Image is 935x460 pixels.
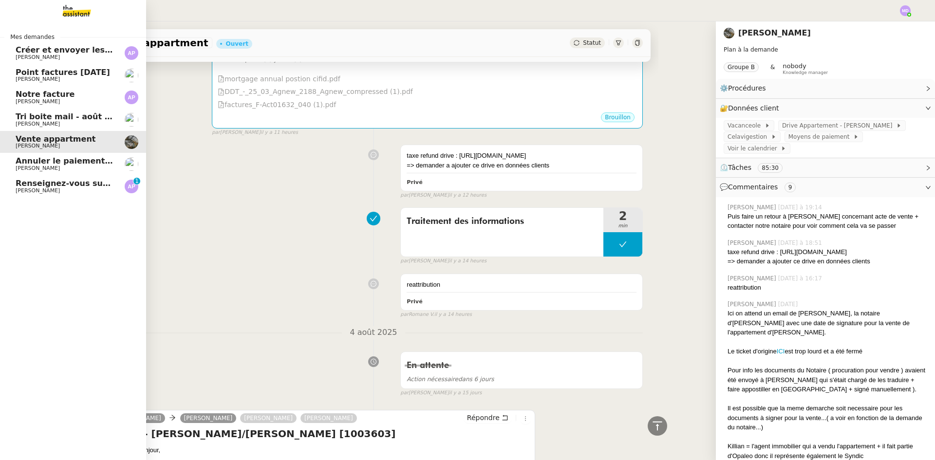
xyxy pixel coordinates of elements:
[109,427,531,441] h4: Vente - [PERSON_NAME]/[PERSON_NAME] [1003603]
[400,257,409,265] span: par
[407,151,636,161] div: taxe refund drive : [URL][DOMAIN_NAME]
[180,414,237,423] a: [PERSON_NAME]
[716,178,935,197] div: 💬Commentaires 9
[724,28,734,38] img: 390d5429-d57e-4c9b-b625-ae6f09e29702
[728,121,765,130] span: Vacanceole
[226,41,248,47] div: Ouvert
[212,129,220,137] span: par
[400,311,409,319] span: par
[728,164,751,171] span: Tâches
[125,135,138,149] img: 390d5429-d57e-4c9b-b625-ae6f09e29702
[400,389,482,397] small: [PERSON_NAME]
[407,179,422,185] b: Privé
[407,376,494,383] span: dans 6 jours
[16,112,126,121] span: Tri boite mail - août 2025
[400,257,486,265] small: [PERSON_NAME]
[603,210,642,222] span: 2
[16,45,183,55] span: Créer et envoyer les factures Tankyou
[900,5,911,16] img: svg
[716,158,935,177] div: ⏲️Tâches 85:30
[400,389,409,397] span: par
[583,39,601,46] span: Statut
[449,257,486,265] span: il y a 14 heures
[728,347,927,356] div: Le ticket d'origine est trop lourd et a été fermé
[4,32,60,42] span: Mes demandes
[728,274,778,283] span: [PERSON_NAME]
[109,445,531,455] p: Monsieur, bonjour,
[728,404,927,432] div: Il est possible que la meme demarche soit necessaire pour les documents à signer pour la vente......
[407,280,636,290] div: reattribution
[783,70,828,75] span: Knowledge manager
[778,203,824,212] span: [DATE] à 19:14
[603,222,642,230] span: min
[400,191,409,200] span: par
[245,55,302,63] span: pièce(s) jointe(s)
[16,134,95,144] span: Vente appartment
[724,46,778,53] span: Plan à la demande
[125,91,138,104] img: svg
[728,84,766,92] span: Procédures
[716,99,935,118] div: 🔐Données client
[125,180,138,193] img: svg
[728,366,927,394] div: Pour info les documents du Notaire ( procuration pour vendre ) avaient été envoyé à [PERSON_NAME]...
[234,54,309,65] span: 3
[783,62,806,70] span: nobody
[467,413,500,423] span: Répondre
[778,274,824,283] span: [DATE] à 16:17
[125,113,138,127] img: users%2F9mvJqJUvllffspLsQzytnd0Nt4c2%2Favatar%2F82da88e3-d90d-4e39-b37d-dcb7941179ae
[728,309,927,337] div: Ici on attend un email de [PERSON_NAME], la notaire d'[PERSON_NAME] avec une date de signature po...
[407,214,598,229] span: Traitement des informations
[240,414,297,423] a: [PERSON_NAME]
[16,76,60,82] span: [PERSON_NAME]
[125,157,138,171] img: users%2FrssbVgR8pSYriYNmUDKzQX9syo02%2Favatar%2Fb215b948-7ecd-4adc-935c-e0e4aeaee93e
[785,183,796,192] nz-tag: 9
[218,99,336,110] div: factures_F-Act01632_040 (1).pdf
[728,212,927,231] div: Puis faire un retour à [PERSON_NAME] concernant acte de vente + contacter notre notaire pour voir...
[212,129,298,137] small: [PERSON_NAME]
[400,191,486,200] small: [PERSON_NAME]
[720,103,783,114] span: 🔐
[777,348,785,355] a: ICI
[728,144,781,153] span: Voir le calendrier
[724,62,759,72] nz-tag: Groupe B
[720,183,800,191] span: 💬
[728,203,778,212] span: [PERSON_NAME]
[16,121,60,127] span: [PERSON_NAME]
[605,114,631,121] span: Brouillon
[449,191,486,200] span: il y a 12 heures
[778,300,800,309] span: [DATE]
[16,179,200,188] span: Renseignez-vous sur l'offre de parrainage
[728,132,771,142] span: Celavigestion
[728,239,778,247] span: [PERSON_NAME]
[16,68,110,77] span: Point factures [DATE]
[407,161,636,170] div: => demander a ajouter ce drive en données clients
[16,165,60,171] span: [PERSON_NAME]
[716,79,935,98] div: ⚙️Procédures
[125,46,138,60] img: svg
[218,74,340,85] div: mortgage annual postion cifid.pdf
[16,187,60,194] span: [PERSON_NAME]
[407,376,458,383] span: Action nécessaire
[16,54,60,60] span: [PERSON_NAME]
[16,156,137,166] span: Annuler le paiement erroné
[728,283,927,293] div: reattribution
[16,143,60,149] span: [PERSON_NAME]
[728,257,927,266] div: => demander a ajouter ce drive en données clients
[261,129,298,137] span: il y a 11 heures
[125,69,138,82] img: users%2F9mvJqJUvllffspLsQzytnd0Nt4c2%2Favatar%2F82da88e3-d90d-4e39-b37d-dcb7941179ae
[778,239,824,247] span: [DATE] à 18:51
[407,298,422,305] b: Privé
[342,326,405,339] span: 4 août 2025
[758,163,783,173] nz-tag: 85:30
[788,132,853,142] span: Moyens de paiement
[728,247,927,257] div: taxe refund drive : [URL][DOMAIN_NAME]
[728,183,778,191] span: Commentaires
[783,62,828,75] app-user-label: Knowledge manager
[400,311,472,319] small: Romane V.
[770,62,775,75] span: &
[434,311,472,319] span: il y a 14 heures
[135,178,139,186] p: 1
[782,121,896,130] span: Drive Appartement - [PERSON_NAME]
[108,38,208,48] span: Vente appartment
[16,98,60,105] span: [PERSON_NAME]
